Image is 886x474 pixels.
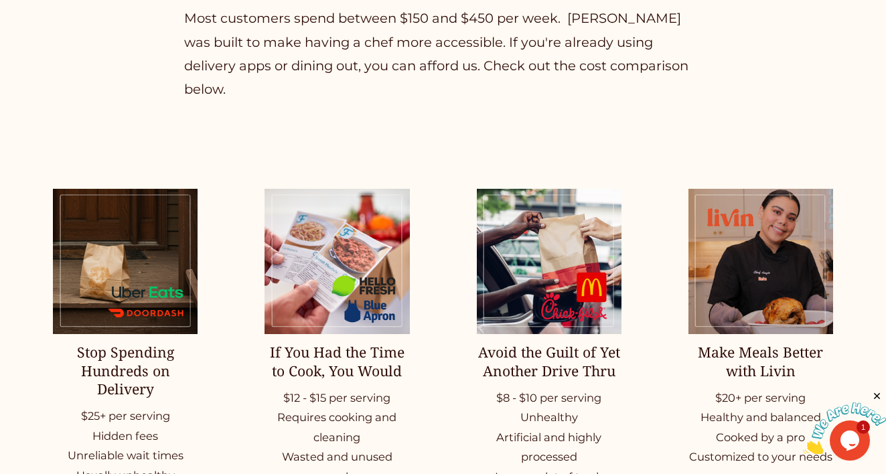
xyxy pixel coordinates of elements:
p: $20+ per serving Healthy and balanced Cooked by a pro Customized to your needs [688,388,833,467]
h2: Avoid the Guilt of Yet Another Drive Thru [477,343,621,380]
h2: Stop Spending Hundreds on Delivery [53,343,198,398]
h2: If You Had the Time to Cook, You Would [265,343,409,380]
iframe: chat widget [803,390,886,454]
h2: Make Meals Better with Livin [688,343,833,380]
p: Most customers spend between $150 and $450 per week. [PERSON_NAME] was built to make having a che... [184,7,702,101]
